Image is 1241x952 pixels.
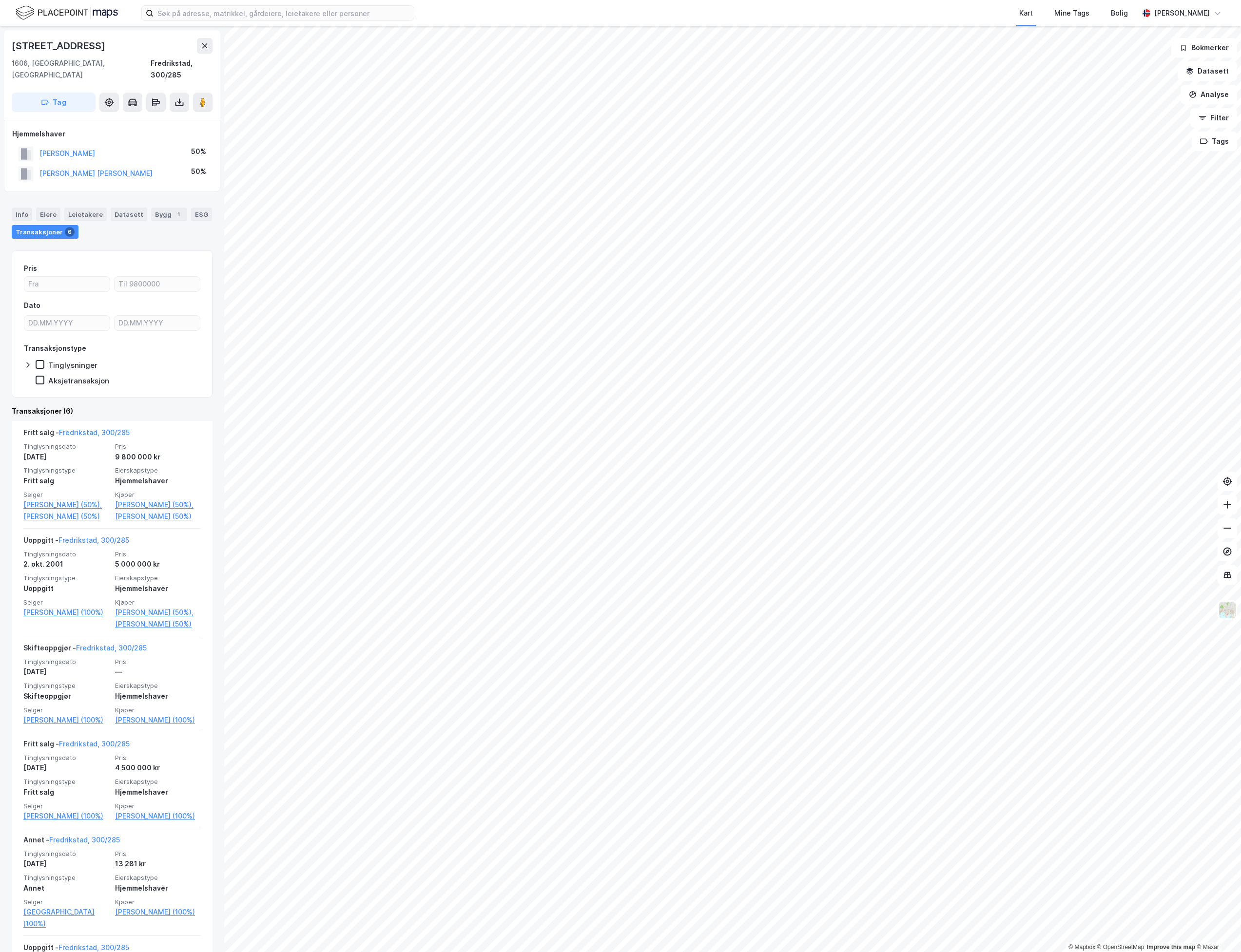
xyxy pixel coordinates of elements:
[1192,132,1237,151] button: Tags
[12,38,107,54] div: [STREET_ADDRESS]
[115,898,201,906] span: Kjøper
[23,874,109,882] span: Tinglysningstype
[24,316,110,330] input: DD.MM.YYYY
[23,714,109,726] a: [PERSON_NAME] (100%)
[23,834,120,850] div: Annet -
[1192,905,1241,952] div: Kontrollprogram for chat
[12,57,151,81] div: 1606, [GEOGRAPHIC_DATA], [GEOGRAPHIC_DATA]
[115,850,201,858] span: Pris
[23,898,109,906] span: Selger
[115,754,201,762] span: Pris
[23,802,109,810] span: Selger
[115,618,201,630] a: [PERSON_NAME] (50%)
[23,786,109,798] div: Fritt salg
[115,451,201,463] div: 9 800 000 kr
[115,778,201,786] span: Eierskapstype
[1054,7,1089,19] div: Mine Tags
[115,583,201,594] div: Hjemmelshaver
[23,906,109,930] a: [GEOGRAPHIC_DATA] (100%)
[191,208,212,221] div: ESG
[23,738,130,754] div: Fritt salg -
[1178,61,1237,81] button: Datasett
[76,644,147,652] a: Fredrikstad, 300/285
[115,690,201,702] div: Hjemmelshaver
[36,208,60,221] div: Eiere
[23,550,109,558] span: Tinglysningsdato
[1111,7,1128,19] div: Bolig
[23,475,109,487] div: Fritt salg
[23,534,129,550] div: Uoppgitt -
[23,499,109,511] a: [PERSON_NAME] (50%),
[23,491,109,499] span: Selger
[23,451,109,463] div: [DATE]
[1154,7,1210,19] div: [PERSON_NAME]
[23,558,109,570] div: 2. okt. 2001
[1181,85,1237,104] button: Analyse
[115,511,201,522] a: [PERSON_NAME] (50%)
[191,146,206,157] div: 50%
[174,209,183,219] div: 1
[1218,601,1237,619] img: Z
[12,405,213,417] div: Transaksjoner (6)
[23,642,147,658] div: Skifteoppgjør -
[191,166,206,177] div: 50%
[115,882,201,894] div: Hjemmelshaver
[115,277,200,291] input: Til 9800000
[23,598,109,607] span: Selger
[23,762,109,774] div: [DATE]
[23,658,109,666] span: Tinglysningsdato
[12,225,78,239] div: Transaksjoner
[23,850,109,858] span: Tinglysningsdato
[115,598,201,607] span: Kjøper
[24,277,110,291] input: Fra
[12,93,96,112] button: Tag
[58,943,129,952] a: Fredrikstad, 300/285
[23,778,109,786] span: Tinglysningstype
[115,475,201,487] div: Hjemmelshaver
[23,882,109,894] div: Annet
[115,810,201,822] a: [PERSON_NAME] (100%)
[115,550,201,558] span: Pris
[1147,944,1195,951] a: Improve this map
[23,858,109,870] div: [DATE]
[64,208,107,221] div: Leietakere
[115,316,200,330] input: DD.MM.YYYY
[65,227,75,237] div: 6
[24,263,37,274] div: Pris
[115,682,201,690] span: Eierskapstype
[1068,944,1095,951] a: Mapbox
[23,682,109,690] span: Tinglysningstype
[115,558,201,570] div: 5 000 000 kr
[24,300,40,311] div: Dato
[16,4,118,21] img: logo.f888ab2527a4732fd821a326f86c7f29.svg
[115,786,201,798] div: Hjemmelshaver
[23,583,109,594] div: Uoppgitt
[115,574,201,582] span: Eierskapstype
[23,511,109,522] a: [PERSON_NAME] (50%)
[115,906,201,918] a: [PERSON_NAME] (100%)
[1190,108,1237,128] button: Filter
[1097,944,1144,951] a: OpenStreetMap
[151,57,213,81] div: Fredrikstad, 300/285
[23,754,109,762] span: Tinglysningsdato
[115,706,201,714] span: Kjøper
[115,499,201,511] a: [PERSON_NAME] (50%),
[23,427,130,442] div: Fritt salg -
[59,428,130,437] a: Fredrikstad, 300/285
[115,762,201,774] div: 4 500 000 kr
[151,208,187,221] div: Bygg
[49,836,120,844] a: Fredrikstad, 300/285
[23,690,109,702] div: Skifteoppgjør
[58,536,129,544] a: Fredrikstad, 300/285
[111,208,147,221] div: Datasett
[115,442,201,451] span: Pris
[1192,905,1241,952] iframe: Chat Widget
[12,208,32,221] div: Info
[12,128,212,140] div: Hjemmelshaver
[115,607,201,618] a: [PERSON_NAME] (50%),
[115,666,201,678] div: —
[23,442,109,451] span: Tinglysningsdato
[24,343,86,354] div: Transaksjonstype
[59,740,130,748] a: Fredrikstad, 300/285
[154,6,414,20] input: Søk på adresse, matrikkel, gårdeiere, leietakere eller personer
